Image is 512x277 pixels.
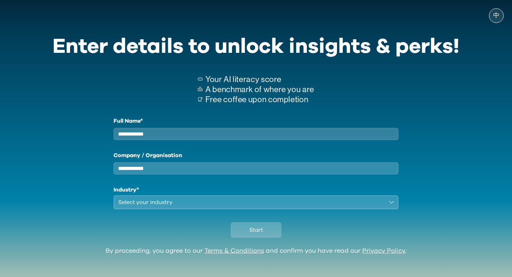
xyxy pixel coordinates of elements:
[118,198,384,206] div: Select your industry
[204,248,264,254] a: Terms & Conditions
[114,186,398,194] h1: Industry*
[205,74,314,84] p: Your AI literacy score
[114,151,398,160] label: Company / Organisation
[205,95,314,105] p: Free coffee upon completion
[493,12,499,19] span: 中
[114,195,398,209] button: Select your industry
[249,226,263,234] span: Start
[114,117,398,125] label: Full Name*
[362,248,405,254] a: Privacy Policy
[53,30,459,63] div: Enter details to unlock insights & perks!
[106,247,407,255] div: By proceeding, you agree to our and confirm you have read our .
[205,84,314,95] p: A benchmark of where you are
[231,222,281,238] button: Start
